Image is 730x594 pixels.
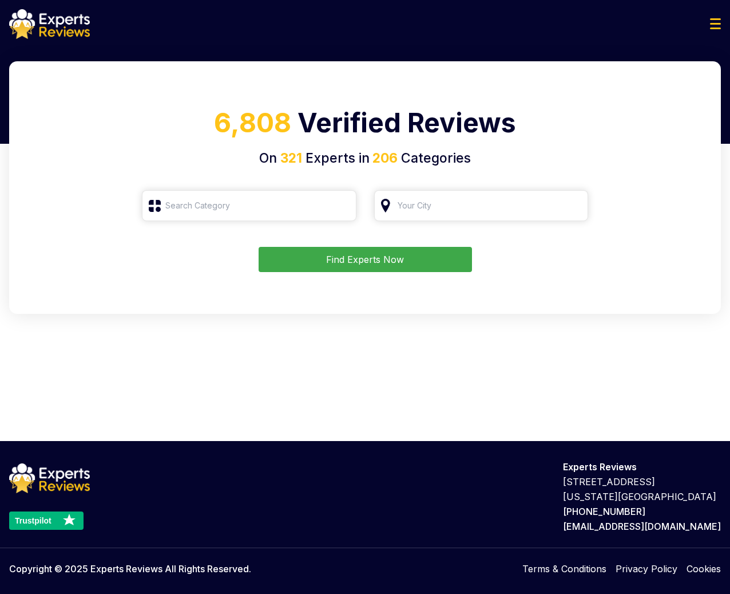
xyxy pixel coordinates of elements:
p: [STREET_ADDRESS] [563,474,721,489]
p: Copyright © 2025 Experts Reviews All Rights Reserved. [9,562,251,576]
text: Trustpilot [15,516,51,525]
img: logo [9,9,90,39]
a: Trustpilot [9,512,90,530]
a: Cookies [687,562,721,576]
a: Terms & Conditions [522,562,606,576]
span: 206 [370,150,398,166]
h4: On Experts in Categories [23,148,707,168]
h1: Verified Reviews [23,103,707,148]
p: Experts Reviews [563,459,721,474]
p: [PHONE_NUMBER] [563,504,721,519]
span: 6,808 [214,107,291,139]
img: logo [9,463,90,493]
img: Menu Icon [710,18,721,29]
button: Find Experts Now [259,247,472,272]
p: [US_STATE][GEOGRAPHIC_DATA] [563,489,721,504]
a: Privacy Policy [616,562,677,576]
input: Your City [374,190,589,221]
span: 321 [280,150,302,166]
p: [EMAIL_ADDRESS][DOMAIN_NAME] [563,519,721,534]
input: Search Category [142,190,356,221]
